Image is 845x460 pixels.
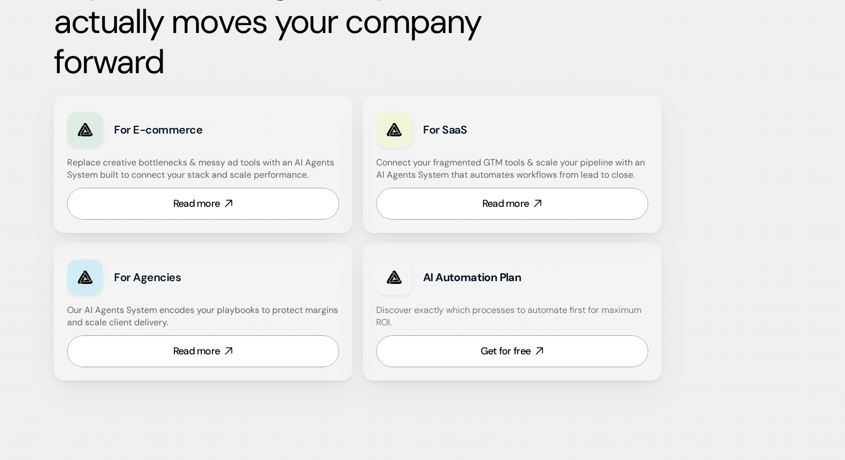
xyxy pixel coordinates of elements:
[173,197,220,211] div: Read more
[423,270,521,284] strong: AI Automation Plan
[376,157,654,182] h4: Connect your fragmented GTM tools & scale your pipeline with an AI Agents System that automates w...
[481,344,530,358] div: Get for free
[423,122,576,137] h3: For SaaS
[114,269,267,285] h3: For Agencies
[482,197,529,211] div: Read more
[67,304,339,329] h4: Our AI Agents System encodes your playbooks to protect margins and scale client delivery.
[173,344,220,358] div: Read more
[376,304,648,329] h4: Discover exactly which processes to automate first for maximum ROI.
[114,122,267,137] h3: For E-commerce
[376,335,648,367] a: Get for free
[67,188,339,220] a: Read more
[376,188,648,220] a: Read more
[67,335,339,367] a: Read more
[67,157,336,182] h4: Replace creative bottlenecks & messy ad tools with an AI Agents System built to connect your stac...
